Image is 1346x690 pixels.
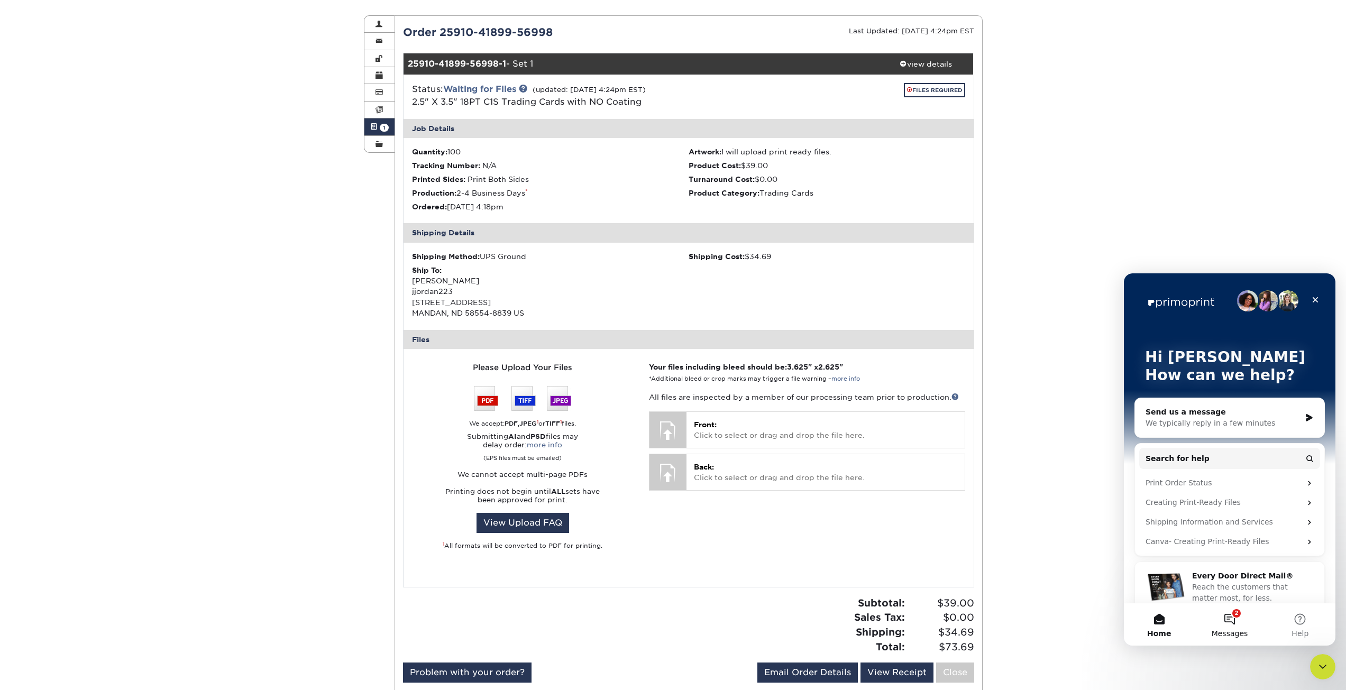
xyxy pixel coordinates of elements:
strong: Subtotal: [858,597,905,609]
small: *Additional bleed or crop marks may trigger a file warning – [649,375,860,382]
sup: 1 [537,419,538,425]
div: We accept: , or files. [412,419,633,428]
a: Problem with your order? [403,663,532,683]
p: Submitting and files may delay order: [412,433,633,462]
strong: Shipping Method: [412,252,480,261]
strong: Total: [876,641,905,652]
li: Trading Cards [689,188,965,198]
li: I will upload print ready files. [689,146,965,157]
span: 2.625 [818,363,839,371]
img: We accept: PSD, TIFF, or JPEG (JPG) [474,386,571,411]
div: $34.69 [689,251,965,262]
p: We cannot accept multi-page PDFs [412,471,633,479]
strong: 25910-41899-56998-1 [408,59,506,69]
iframe: Intercom live chat [1310,654,1335,679]
p: All files are inspected by a member of our processing team prior to production. [649,392,965,402]
sup: 1 [560,419,562,425]
li: 2-4 Business Days [412,188,689,198]
a: Close [936,663,974,683]
a: more info [831,375,860,382]
strong: Printed Sides: [412,175,465,183]
div: UPS Ground [412,251,689,262]
a: view details [878,53,974,75]
div: Please Upload Your Files [412,362,633,373]
iframe: Intercom live chat [1124,273,1335,646]
strong: Shipping: [856,626,905,638]
span: Back: [694,463,714,471]
a: Waiting for Files [443,84,516,94]
div: Shipping Details [404,223,974,242]
strong: PSD [530,433,546,440]
small: (updated: [DATE] 4:24pm EST) [533,86,646,94]
span: 3.625 [787,363,808,371]
span: $39.00 [908,596,974,611]
strong: Quantity: [412,148,447,156]
strong: Production: [412,189,456,197]
span: N/A [482,161,497,170]
span: 1 [380,124,389,132]
strong: Shipping Cost: [689,252,745,261]
small: Last Updated: [DATE] 4:24pm EST [849,27,974,35]
span: Print Both Sides [468,175,529,183]
div: Order 25910-41899-56998 [395,24,689,40]
strong: Your files including bleed should be: " x " [649,363,843,371]
strong: Ship To: [412,266,442,274]
a: 1 [364,118,395,135]
strong: Ordered: [412,203,447,211]
span: $0.00 [908,610,974,625]
a: FILES REQUIRED [904,83,965,97]
span: Front: [694,420,717,429]
div: view details [878,59,974,69]
li: $39.00 [689,160,965,171]
strong: TIFF [545,420,560,427]
strong: AI [508,433,517,440]
strong: Product Cost: [689,161,741,170]
small: (EPS files must be emailed) [483,449,562,462]
p: Click to select or drag and drop the file here. [694,419,957,441]
div: Files [404,330,974,349]
p: Click to select or drag and drop the file here. [694,462,957,483]
strong: Tracking Number: [412,161,480,170]
li: $0.00 [689,174,965,185]
strong: Sales Tax: [854,611,905,623]
strong: Artwork: [689,148,721,156]
div: Status: [404,83,783,108]
span: $73.69 [908,640,974,655]
a: View Receipt [860,663,933,683]
div: [PERSON_NAME] jjordan223 [STREET_ADDRESS] MANDAN, ND 58554-8839 US [412,265,689,319]
a: Email Order Details [757,663,858,683]
strong: ALL [551,487,565,495]
strong: Product Category: [689,189,759,197]
li: 100 [412,146,689,157]
a: 2.5" X 3.5" 18PT C1S Trading Cards with NO Coating [412,97,642,107]
a: more info [527,441,562,449]
li: [DATE] 4:18pm [412,201,689,212]
div: - Set 1 [404,53,878,75]
strong: PDF [505,420,518,427]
